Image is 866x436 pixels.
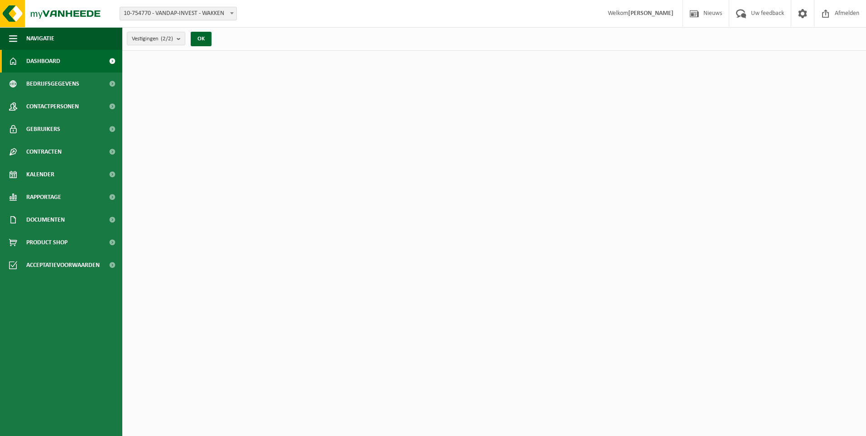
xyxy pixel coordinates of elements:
[26,118,60,140] span: Gebruikers
[26,163,54,186] span: Kalender
[191,32,212,46] button: OK
[26,254,100,276] span: Acceptatievoorwaarden
[132,32,173,46] span: Vestigingen
[127,32,185,45] button: Vestigingen(2/2)
[120,7,236,20] span: 10-754770 - VANDAP-INVEST - WAKKEN
[26,208,65,231] span: Documenten
[26,50,60,73] span: Dashboard
[26,95,79,118] span: Contactpersonen
[26,140,62,163] span: Contracten
[26,186,61,208] span: Rapportage
[628,10,674,17] strong: [PERSON_NAME]
[26,231,67,254] span: Product Shop
[26,27,54,50] span: Navigatie
[26,73,79,95] span: Bedrijfsgegevens
[161,36,173,42] count: (2/2)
